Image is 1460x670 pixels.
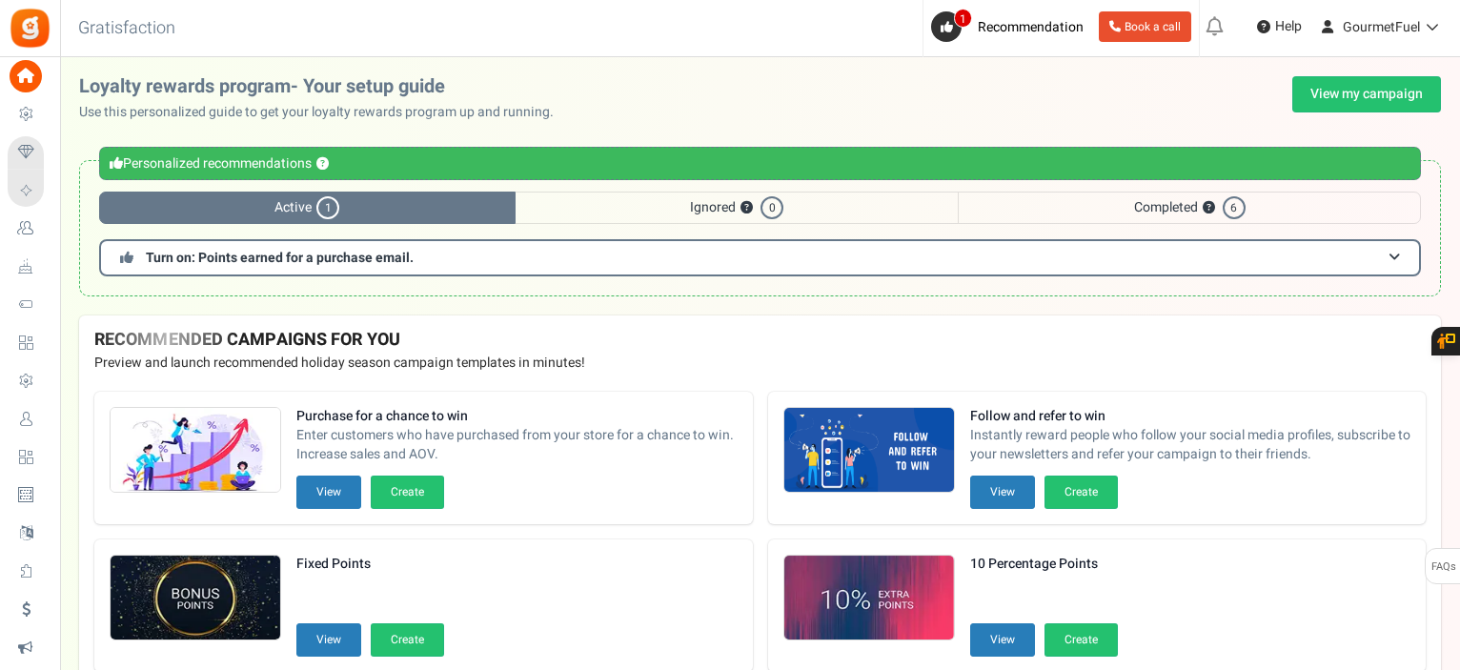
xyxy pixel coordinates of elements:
[99,147,1421,180] div: Personalized recommendations
[111,408,280,494] img: Recommended Campaigns
[931,11,1091,42] a: 1 Recommendation
[784,556,954,641] img: Recommended Campaigns
[1249,11,1309,42] a: Help
[296,407,738,426] strong: Purchase for a chance to win
[371,623,444,657] button: Create
[94,331,1426,350] h4: RECOMMENDED CAMPAIGNS FOR YOU
[1270,17,1302,36] span: Help
[371,476,444,509] button: Create
[970,476,1035,509] button: View
[978,17,1084,37] span: Recommendation
[111,556,280,641] img: Recommended Campaigns
[316,196,339,219] span: 1
[79,76,569,97] h2: Loyalty rewards program- Your setup guide
[970,623,1035,657] button: View
[958,192,1421,224] span: Completed
[970,555,1118,574] strong: 10 Percentage Points
[79,103,569,122] p: Use this personalized guide to get your loyalty rewards program up and running.
[296,426,738,464] span: Enter customers who have purchased from your store for a chance to win. Increase sales and AOV.
[1203,202,1215,214] button: ?
[94,354,1426,373] p: Preview and launch recommended holiday season campaign templates in minutes!
[1044,623,1118,657] button: Create
[740,202,753,214] button: ?
[1430,549,1456,585] span: FAQs
[296,555,444,574] strong: Fixed Points
[1223,196,1246,219] span: 6
[784,408,954,494] img: Recommended Campaigns
[1099,11,1191,42] a: Book a call
[1343,17,1420,37] span: GourmetFuel
[296,476,361,509] button: View
[146,248,414,268] span: Turn on: Points earned for a purchase email.
[316,158,329,171] button: ?
[9,7,51,50] img: Gratisfaction
[296,623,361,657] button: View
[970,407,1411,426] strong: Follow and refer to win
[954,9,972,28] span: 1
[99,192,516,224] span: Active
[760,196,783,219] span: 0
[1292,76,1441,112] a: View my campaign
[57,10,196,48] h3: Gratisfaction
[1044,476,1118,509] button: Create
[970,426,1411,464] span: Instantly reward people who follow your social media profiles, subscribe to your newsletters and ...
[516,192,959,224] span: Ignored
